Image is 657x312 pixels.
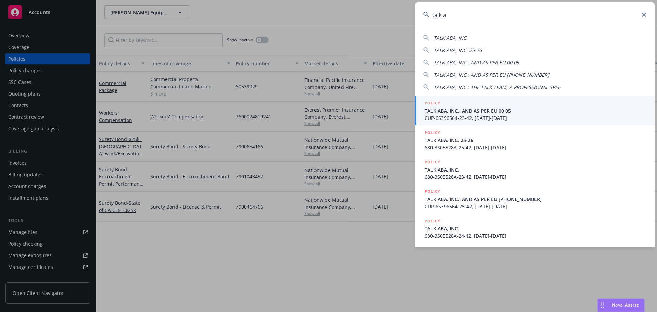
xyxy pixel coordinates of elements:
[425,107,646,114] span: TALK ABA, INC.; AND AS PER EU 00 05
[434,35,468,41] span: TALK ABA, INC.
[425,159,440,165] h5: POLICY
[415,184,655,214] a: POLICYTALK ABA, INC.; AND AS PER EU [PHONE_NUMBER]CUP-6S396564-25-42, [DATE]-[DATE]
[597,298,645,312] button: Nova Assist
[434,59,519,66] span: TALK ABA, INC.; AND AS PER EU 00 05
[425,137,646,144] span: TALK ABA, INC. 25-26
[425,196,646,203] span: TALK ABA, INC.; AND AS PER EU [PHONE_NUMBER]
[425,166,646,173] span: TALK ABA, INC.
[425,144,646,151] span: 680-3S05528A-25-42, [DATE]-[DATE]
[425,217,440,224] h5: POLICY
[425,114,646,122] span: CUP-6S396564-23-42, [DATE]-[DATE]
[425,232,646,239] span: 680-3S05528A-24-42, [DATE]-[DATE]
[415,125,655,155] a: POLICYTALK ABA, INC. 25-26680-3S05528A-25-42, [DATE]-[DATE]
[425,203,646,210] span: CUP-6S396564-25-42, [DATE]-[DATE]
[415,2,655,27] input: Search...
[425,129,440,136] h5: POLICY
[598,299,606,312] div: Drag to move
[434,47,482,53] span: TALK ABA, INC. 25-26
[612,302,639,308] span: Nova Assist
[415,214,655,243] a: POLICYTALK ABA, INC.680-3S05528A-24-42, [DATE]-[DATE]
[425,225,646,232] span: TALK ABA, INC.
[415,96,655,125] a: POLICYTALK ABA, INC.; AND AS PER EU 00 05CUP-6S396564-23-42, [DATE]-[DATE]
[425,100,440,107] h5: POLICY
[415,155,655,184] a: POLICYTALK ABA, INC.680-3S05528A-23-42, [DATE]-[DATE]
[425,173,646,180] span: 680-3S05528A-23-42, [DATE]-[DATE]
[425,188,440,195] h5: POLICY
[434,84,561,90] span: TALK ABA, INC.; THE TALK TEAM, A PROFESSIONAL SPEE
[434,72,549,78] span: TALK ABA, INC.; AND AS PER EU [PHONE_NUMBER]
